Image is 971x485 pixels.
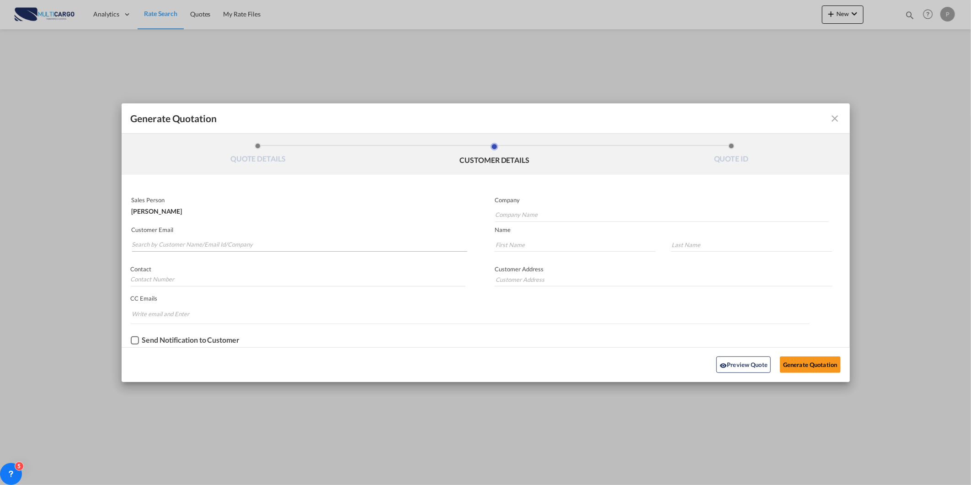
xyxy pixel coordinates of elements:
button: Generate Quotation [780,356,840,373]
input: Last Name [671,238,832,252]
md-dialog: Generate QuotationQUOTE ... [122,103,850,382]
li: CUSTOMER DETAILS [376,143,613,167]
input: Search by Customer Name/Email Id/Company [132,238,468,252]
p: Customer Email [132,226,468,233]
span: Customer Address [495,265,544,273]
div: Send Notification to Customer [142,336,240,344]
li: QUOTE DETAILS [140,143,377,167]
md-icon: icon-eye [720,362,727,369]
md-icon: icon-close fg-AAA8AD cursor m-0 [830,113,841,124]
div: [PERSON_NAME] [132,204,465,215]
input: Customer Address [495,273,832,286]
md-checkbox: Checkbox No Ink [131,336,240,345]
p: Name [495,226,850,233]
md-chips-wrap: Chips container. Enter the text area, then type text, and press enter to add a chip. [131,306,810,323]
p: CC Emails [131,295,810,302]
input: First Name [495,238,656,252]
input: Company Name [495,208,829,222]
span: Generate Quotation [131,113,217,124]
input: Contact Number [131,273,466,286]
input: Chips input. [132,307,201,321]
p: Sales Person [132,196,465,204]
p: Company [495,196,829,204]
li: QUOTE ID [613,143,850,167]
p: Contact [131,265,466,273]
button: icon-eyePreview Quote [716,356,771,373]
